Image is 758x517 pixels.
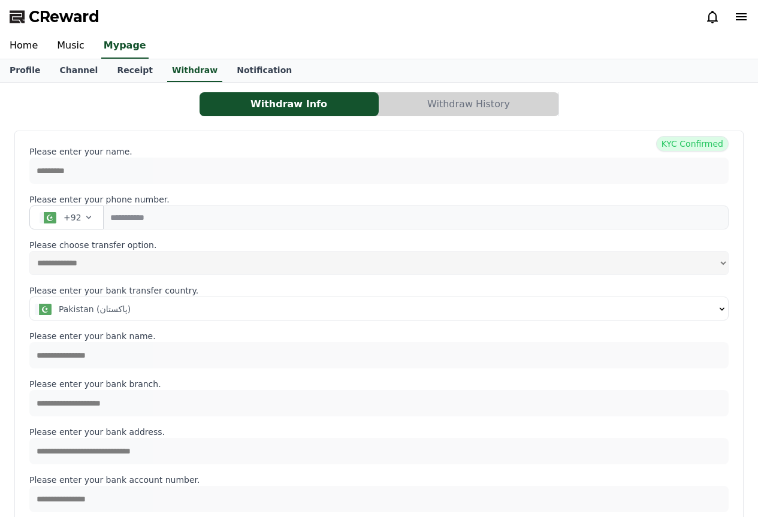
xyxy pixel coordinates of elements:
[50,59,107,82] a: Channel
[200,92,379,116] button: Withdraw Info
[47,34,94,59] a: Music
[29,378,729,390] p: Please enter your bank branch.
[107,59,162,82] a: Receipt
[29,426,729,438] p: Please enter your bank address.
[656,136,729,152] span: KYC Confirmed
[29,146,729,158] p: Please enter your name.
[29,239,729,251] p: Please choose transfer option.
[379,92,558,116] button: Withdraw History
[29,7,99,26] span: CReward
[200,92,379,116] a: Withdraw Info
[29,285,729,297] p: Please enter your bank transfer country.
[64,211,81,223] span: +92
[29,474,729,486] p: Please enter your bank account number.
[29,194,729,205] p: Please enter your phone number.
[29,330,729,342] p: Please enter your bank name.
[10,7,99,26] a: CReward
[227,59,301,82] a: Notification
[167,59,222,82] a: Withdraw
[59,303,131,315] span: Pakistan (‫پاکستان‬‎)
[101,34,149,59] a: Mypage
